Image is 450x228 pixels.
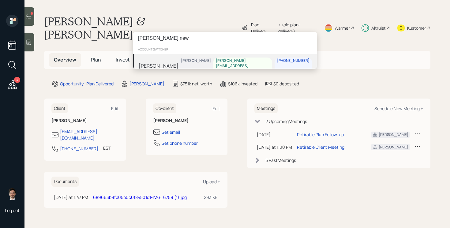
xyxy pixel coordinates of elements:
[216,58,270,73] div: [PERSON_NAME][EMAIL_ADDRESS][DOMAIN_NAME]
[133,45,317,54] div: account switcher
[133,32,317,45] input: Type a command or search…
[139,62,178,69] div: [PERSON_NAME]
[181,58,211,63] div: [PERSON_NAME]
[277,58,309,63] div: [PHONE_NUMBER]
